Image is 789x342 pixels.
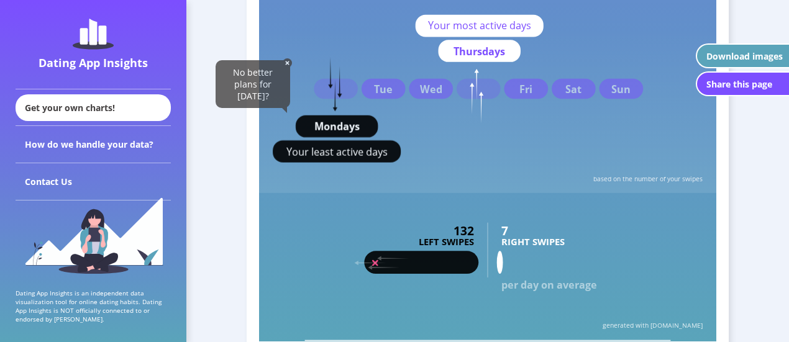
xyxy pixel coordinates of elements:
[501,235,565,248] text: RIGHT SWIPES
[374,82,393,96] text: Tue
[428,19,531,32] text: Your most active days
[19,55,168,70] div: Dating App Insights
[454,44,505,58] text: Thursdays
[283,58,292,68] img: close-solid-white.82ef6a3c.svg
[419,235,474,248] text: LEFT SWIPES
[16,126,171,163] div: How do we handle your data?
[519,82,532,96] text: Fri
[611,82,631,96] text: Sun
[706,50,783,62] div: Download images
[454,223,474,239] text: 132
[16,163,171,200] div: Contact Us
[73,19,114,50] img: dating-app-insights-logo.5abe6921.svg
[501,223,508,239] text: 7
[696,43,789,68] button: Download images
[593,174,703,183] text: based on the number of your swipes
[420,82,442,96] text: Wed
[233,66,273,102] span: No better plans for [DATE]?
[286,145,388,158] text: Your least active days
[16,94,171,121] div: Get your own charts!
[24,196,163,274] img: sidebar_girl.91b9467e.svg
[16,289,171,323] p: Dating App Insights is an independent data visualization tool for online dating habits. Dating Ap...
[314,119,360,133] text: Mondays
[696,71,789,96] button: Share this page
[565,82,581,96] text: Sat
[603,321,703,330] text: generated with [DOMAIN_NAME]
[501,278,597,292] text: per day on average
[706,78,772,90] div: Share this page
